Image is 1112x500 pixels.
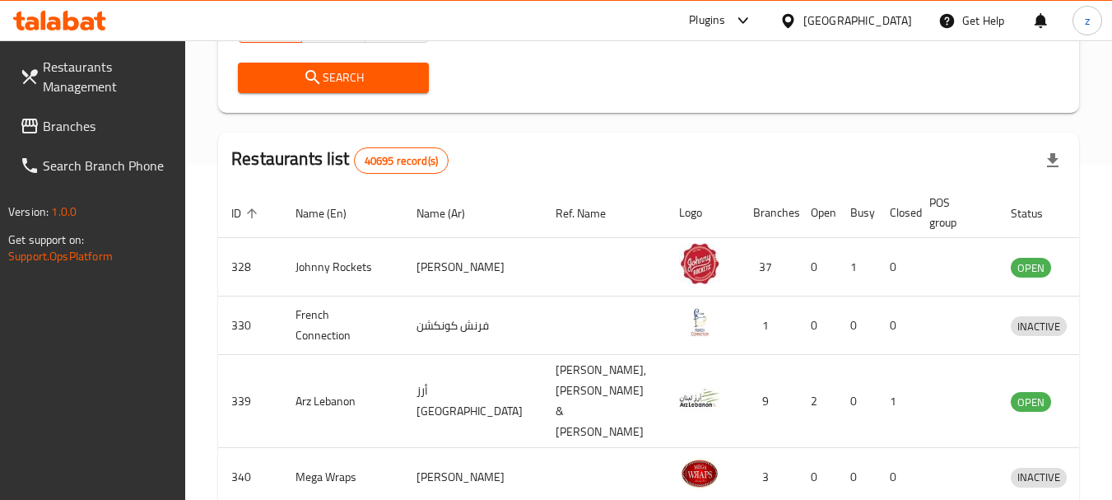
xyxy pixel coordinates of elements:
[1011,392,1051,412] div: OPEN
[218,355,282,448] td: 339
[798,355,837,448] td: 2
[8,229,84,250] span: Get support on:
[666,188,740,238] th: Logo
[43,57,173,96] span: Restaurants Management
[679,453,720,494] img: Mega Wraps
[8,201,49,222] span: Version:
[1011,316,1067,336] div: INACTIVE
[679,301,720,343] img: French Connection
[679,377,720,418] img: Arz Lebanon
[740,355,798,448] td: 9
[416,203,486,223] span: Name (Ar)
[1011,393,1051,412] span: OPEN
[837,188,877,238] th: Busy
[7,106,186,146] a: Branches
[542,355,666,448] td: [PERSON_NAME],[PERSON_NAME] & [PERSON_NAME]
[231,203,263,223] span: ID
[7,47,186,106] a: Restaurants Management
[837,355,877,448] td: 0
[403,355,542,448] td: أرز [GEOGRAPHIC_DATA]
[43,116,173,136] span: Branches
[798,297,837,355] td: 0
[295,203,368,223] span: Name (En)
[403,238,542,297] td: [PERSON_NAME]
[1033,141,1072,180] div: Export file
[837,297,877,355] td: 0
[877,297,916,355] td: 0
[218,297,282,355] td: 330
[929,193,978,232] span: POS group
[1011,203,1064,223] span: Status
[679,243,720,284] img: Johnny Rockets
[282,238,403,297] td: Johnny Rockets
[798,188,837,238] th: Open
[238,63,428,93] button: Search
[877,188,916,238] th: Closed
[740,238,798,297] td: 37
[837,238,877,297] td: 1
[282,297,403,355] td: French Connection
[877,238,916,297] td: 0
[231,147,449,174] h2: Restaurants list
[51,201,77,222] span: 1.0.0
[689,11,725,30] div: Plugins
[403,297,542,355] td: فرنش كونكشن
[218,238,282,297] td: 328
[43,156,173,175] span: Search Branch Phone
[282,355,403,448] td: Arz Lebanon
[1011,259,1051,278] span: OPEN
[740,188,798,238] th: Branches
[1011,468,1067,487] span: INACTIVE
[7,146,186,185] a: Search Branch Phone
[798,238,837,297] td: 0
[556,203,627,223] span: Ref. Name
[251,68,415,88] span: Search
[8,245,113,267] a: Support.OpsPlatform
[740,297,798,355] td: 1
[1085,12,1090,30] span: z
[355,153,448,169] span: 40695 record(s)
[877,355,916,448] td: 1
[803,12,912,30] div: [GEOGRAPHIC_DATA]
[1011,317,1067,336] span: INACTIVE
